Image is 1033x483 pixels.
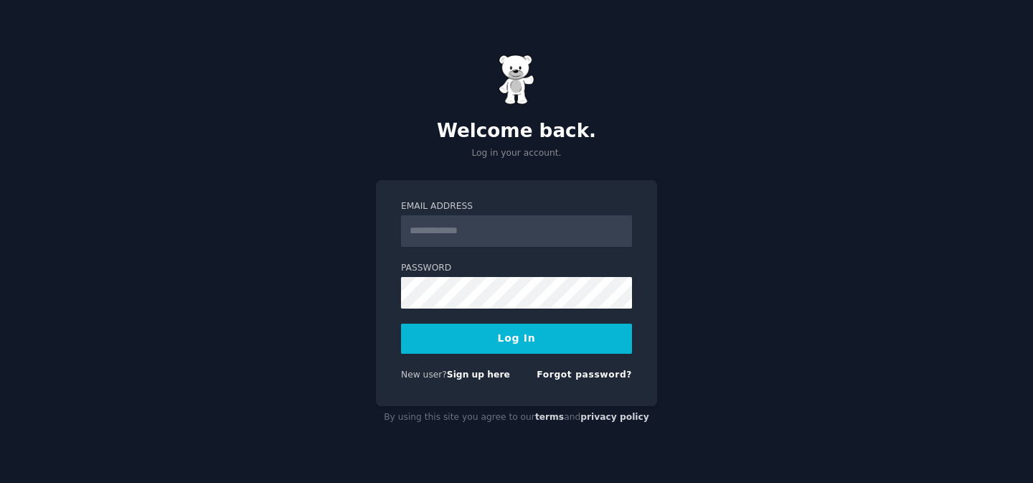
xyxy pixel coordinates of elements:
[401,370,447,380] span: New user?
[401,200,632,213] label: Email Address
[537,370,632,380] a: Forgot password?
[401,262,632,275] label: Password
[447,370,510,380] a: Sign up here
[535,412,564,422] a: terms
[580,412,649,422] a: privacy policy
[401,324,632,354] button: Log In
[499,55,534,105] img: Gummy Bear
[376,147,657,160] p: Log in your account.
[376,120,657,143] h2: Welcome back.
[376,406,657,429] div: By using this site you agree to our and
